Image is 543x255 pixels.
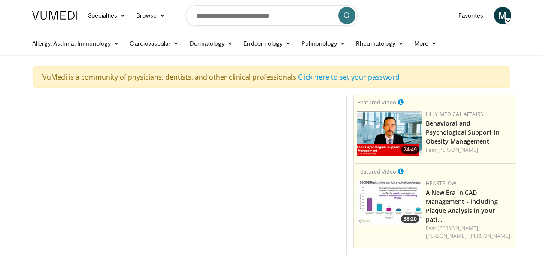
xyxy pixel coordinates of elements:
a: Allergy, Asthma, Immunology [27,35,125,52]
a: Dermatology [185,35,239,52]
a: Pulmonology [296,35,351,52]
a: 38:20 [357,180,422,225]
a: Rheumatology [351,35,409,52]
img: ba3304f6-7838-4e41-9c0f-2e31ebde6754.png.150x105_q85_crop-smart_upscale.png [357,111,422,156]
a: M [494,7,511,24]
img: VuMedi Logo [32,11,78,20]
input: Search topics, interventions [186,5,358,26]
a: [PERSON_NAME] [469,232,510,240]
img: 738d0e2d-290f-4d89-8861-908fb8b721dc.150x105_q85_crop-smart_upscale.jpg [357,180,422,225]
span: 38:20 [401,215,419,223]
a: Favorites [453,7,489,24]
small: Featured Video [357,168,396,175]
span: 24:49 [401,146,419,154]
small: Featured Video [357,98,396,106]
a: Specialties [83,7,131,24]
a: Heartflow [426,180,457,187]
div: VuMedi is a community of physicians, dentists, and other clinical professionals. [33,66,510,88]
a: Browse [131,7,170,24]
div: Feat. [426,146,513,154]
a: Cardiovascular [124,35,184,52]
a: Click here to set your password [298,72,400,82]
a: Endocrinology [238,35,296,52]
a: More [409,35,442,52]
div: Feat. [426,224,513,240]
a: [PERSON_NAME] [437,146,478,154]
a: Behavioral and Psychological Support in Obesity Management [426,119,500,145]
a: [PERSON_NAME], [437,224,479,232]
a: A New Era in CAD Management - including Plaque Analysis in your pati… [426,188,498,224]
a: [PERSON_NAME], [426,232,468,240]
a: Lilly Medical Affairs [426,111,484,118]
a: 24:49 [357,111,422,156]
